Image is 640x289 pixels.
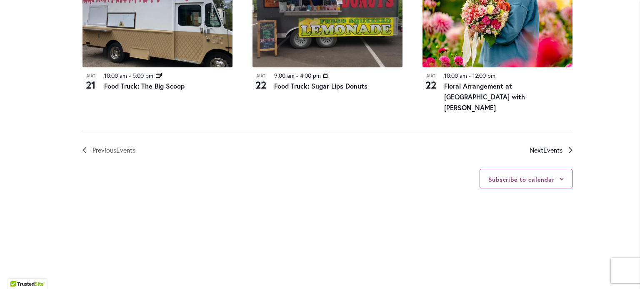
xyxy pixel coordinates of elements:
span: Aug [82,72,99,79]
iframe: Launch Accessibility Center [6,259,30,283]
a: Previous Events [82,145,135,156]
span: Next [530,145,562,156]
time: 12:00 pm [472,72,495,79]
a: Next Events [530,145,572,156]
span: Aug [252,72,269,79]
a: Food Truck: The Big Scoop [104,82,185,90]
time: 9:00 am [274,72,295,79]
span: Events [543,146,562,154]
time: 5:00 pm [132,72,153,79]
span: - [296,72,298,79]
a: Floral Arrangement at [GEOGRAPHIC_DATA] with [PERSON_NAME] [444,82,525,112]
time: 4:00 pm [300,72,321,79]
time: 10:00 am [444,72,467,79]
span: Previous [92,145,135,156]
time: 10:00 am [104,72,127,79]
span: 21 [82,78,99,92]
span: Events [116,146,135,154]
button: Subscribe to calendar [488,175,555,183]
span: 22 [422,78,439,92]
span: - [129,72,131,79]
span: Aug [422,72,439,79]
span: - [469,72,471,79]
a: Food Truck: Sugar Lips Donuts [274,82,367,90]
span: 22 [252,78,269,92]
